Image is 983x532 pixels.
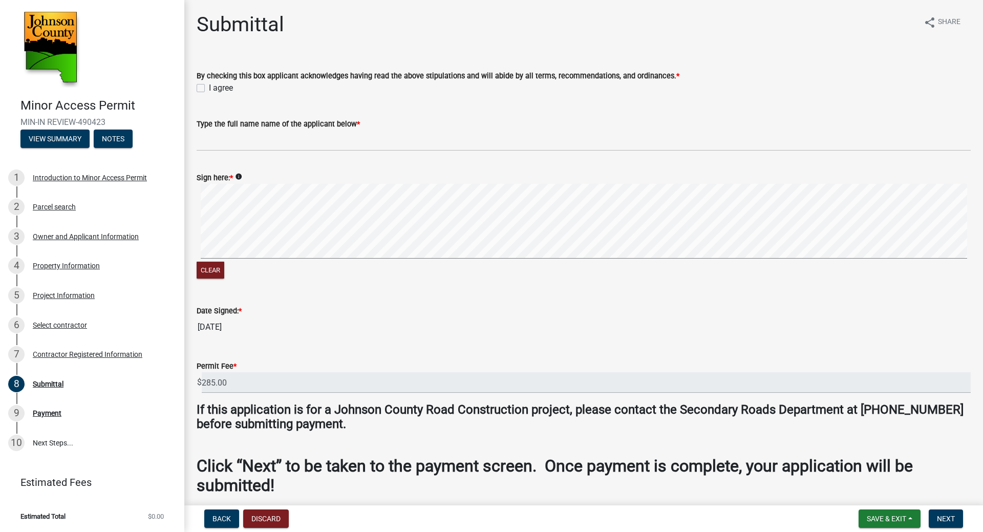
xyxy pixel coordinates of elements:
[33,262,100,269] div: Property Information
[915,12,969,32] button: shareShare
[204,509,239,528] button: Back
[8,405,25,421] div: 9
[20,117,164,127] span: MIN-IN REVIEW-490423
[235,173,242,180] i: info
[8,228,25,245] div: 3
[33,351,142,358] div: Contractor Registered Information
[197,402,964,432] strong: If this application is for a Johnson County Road Construction project, please contact the Seconda...
[20,11,80,88] img: Johnson County, Iowa
[8,287,25,304] div: 5
[867,515,906,523] span: Save & Exit
[209,82,233,94] label: I agree
[33,233,139,240] div: Owner and Applicant Information
[20,98,176,113] h4: Minor Access Permit
[33,203,76,210] div: Parcel search
[197,121,360,128] label: Type the full name name of the applicant below
[33,322,87,329] div: Select contractor
[859,509,921,528] button: Save & Exit
[20,513,66,520] span: Estimated Total
[197,308,242,315] label: Date Signed:
[197,456,913,495] strong: Click “Next” to be taken to the payment screen. Once payment is complete, your application will b...
[94,130,133,148] button: Notes
[33,174,147,181] div: Introduction to Minor Access Permit
[8,435,25,451] div: 10
[148,513,164,520] span: $0.00
[8,169,25,186] div: 1
[33,292,95,299] div: Project Information
[8,317,25,333] div: 6
[8,199,25,215] div: 2
[197,262,224,279] button: Clear
[197,363,237,370] label: Permit Fee
[94,135,133,143] wm-modal-confirm: Notes
[20,135,90,143] wm-modal-confirm: Summary
[197,73,679,80] label: By checking this box applicant acknowledges having read the above stipulations and will abide by ...
[33,410,61,417] div: Payment
[8,472,168,493] a: Estimated Fees
[197,372,202,393] span: $
[924,16,936,29] i: share
[20,130,90,148] button: View Summary
[243,509,289,528] button: Discard
[938,16,960,29] span: Share
[212,515,231,523] span: Back
[8,346,25,363] div: 7
[929,509,963,528] button: Next
[8,376,25,392] div: 8
[197,12,284,37] h1: Submittal
[937,515,955,523] span: Next
[33,380,63,388] div: Submittal
[197,175,233,182] label: Sign here:
[8,258,25,274] div: 4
